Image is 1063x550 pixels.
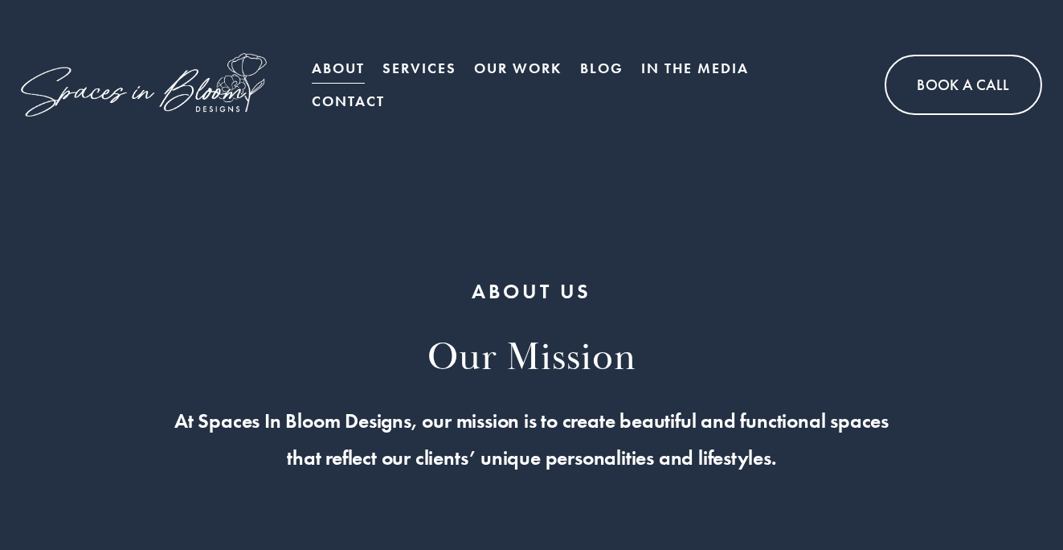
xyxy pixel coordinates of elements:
a: Blog [580,52,623,84]
a: folder dropdown [382,52,456,84]
a: Contact [312,85,385,117]
a: Book A Call [885,55,1041,115]
a: Our Work [474,52,562,84]
a: In the Media [641,52,749,84]
p: At Spaces In Bloom Designs, our mission is to create beautiful and functional spaces that reflect... [50,403,1014,477]
img: Spaces in Bloom Designs [21,53,266,117]
h2: our mission [50,334,1014,384]
h1: ABOUT US [50,278,1014,306]
a: About [312,52,365,84]
span: Services [382,54,456,84]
